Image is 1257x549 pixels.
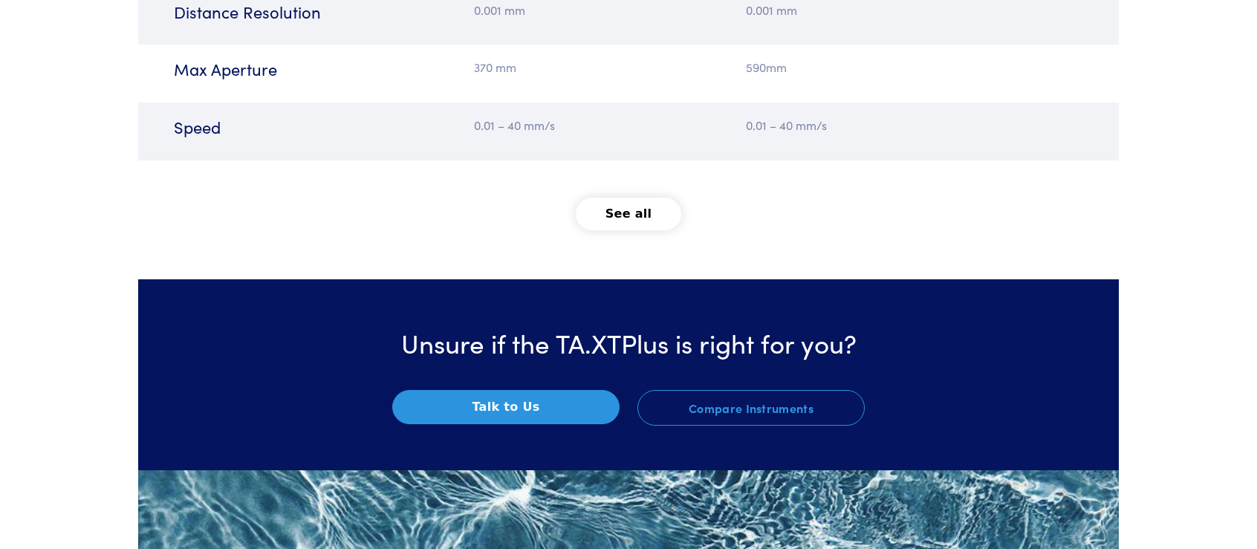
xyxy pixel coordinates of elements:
[576,198,682,230] button: See all
[392,390,620,424] button: Talk to Us
[474,116,620,135] p: 0.01 – 40 mm/s
[474,1,620,20] p: 0.001 mm
[746,1,1028,20] p: 0.001 mm
[474,58,620,77] p: 370 mm
[746,58,1028,77] p: 590mm
[746,116,1028,135] p: 0.01 – 40 mm/s
[174,116,456,139] h6: Speed
[147,324,1110,360] h3: Unsure if the TA.XTPlus is right for you?
[174,1,456,24] h6: Distance Resolution
[637,390,865,426] a: Compare Instruments
[174,58,456,81] h6: Max Aperture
